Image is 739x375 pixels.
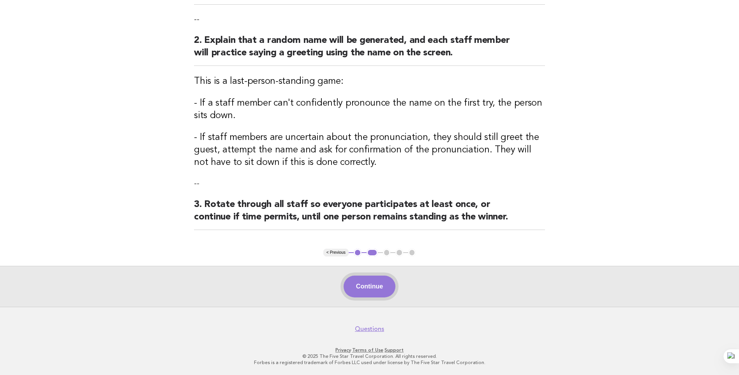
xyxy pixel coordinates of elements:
[194,178,545,189] p: --
[194,34,545,66] h2: 2. Explain that a random name will be generated, and each staff member will practice saying a gre...
[131,353,608,359] p: © 2025 The Five Star Travel Corporation. All rights reserved.
[194,97,545,122] h3: - If a staff member can't confidently pronounce the name on the first try, the person sits down.
[323,249,349,256] button: < Previous
[131,359,608,366] p: Forbes is a registered trademark of Forbes LLC used under license by The Five Star Travel Corpora...
[344,276,395,297] button: Continue
[384,347,404,353] a: Support
[354,249,362,256] button: 1
[335,347,351,353] a: Privacy
[194,198,545,230] h2: 3. Rotate through all staff so everyone participates at least once, or continue if time permits, ...
[131,347,608,353] p: · ·
[352,347,383,353] a: Terms of Use
[367,249,378,256] button: 2
[194,75,545,88] h3: This is a last-person-standing game:
[355,325,384,333] a: Questions
[194,14,545,25] p: --
[194,131,545,169] h3: - If staff members are uncertain about the pronunciation, they should still greet the guest, atte...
